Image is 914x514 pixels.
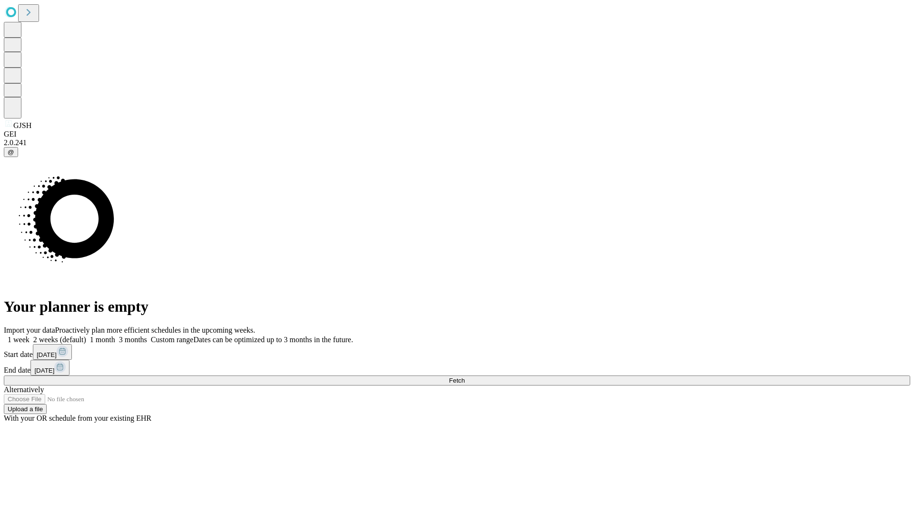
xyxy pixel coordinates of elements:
div: GEI [4,130,910,138]
h1: Your planner is empty [4,298,910,316]
button: @ [4,147,18,157]
span: With your OR schedule from your existing EHR [4,414,151,422]
span: [DATE] [37,351,57,358]
button: [DATE] [33,344,72,360]
span: [DATE] [34,367,54,374]
div: Start date [4,344,910,360]
span: 3 months [119,336,147,344]
span: 1 month [90,336,115,344]
span: 2 weeks (default) [33,336,86,344]
span: Dates can be optimized up to 3 months in the future. [193,336,353,344]
span: Import your data [4,326,55,334]
span: Proactively plan more efficient schedules in the upcoming weeks. [55,326,255,334]
div: 2.0.241 [4,138,910,147]
div: End date [4,360,910,376]
span: Alternatively [4,385,44,394]
span: GJSH [13,121,31,129]
span: Custom range [151,336,193,344]
button: [DATE] [30,360,70,376]
button: Fetch [4,376,910,385]
span: Fetch [449,377,465,384]
button: Upload a file [4,404,47,414]
span: @ [8,148,14,156]
span: 1 week [8,336,30,344]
